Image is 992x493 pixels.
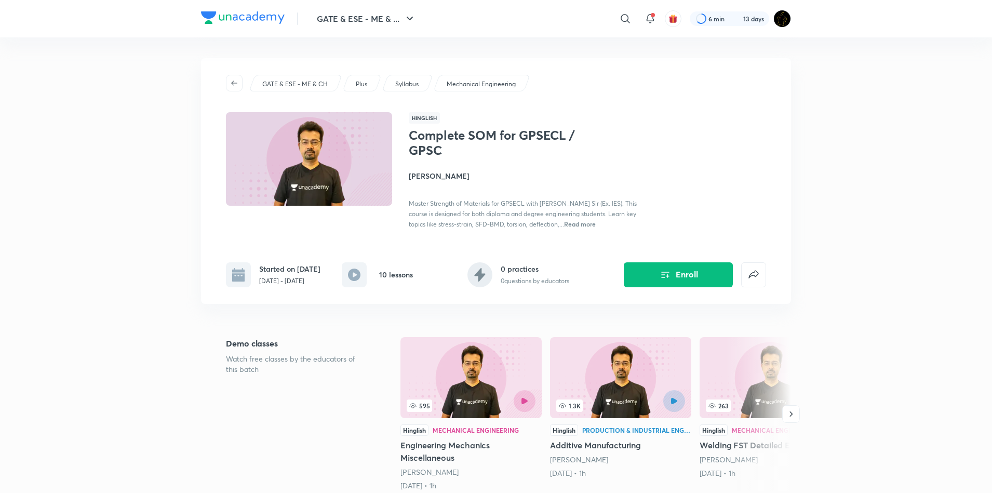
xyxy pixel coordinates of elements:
[409,128,579,158] h1: Complete SOM for GPSECL / GPSC
[700,337,841,478] a: Welding FST Detailed Explanation
[700,455,841,465] div: S K Mondal
[261,79,330,89] a: GATE & ESE - ME & CH
[550,337,691,478] a: Additive Manufacturing
[262,79,328,89] p: GATE & ESE - ME & CH
[773,10,791,28] img: Ranit Maity01
[400,337,542,491] a: Engineering Mechanics Miscellaneous
[400,467,459,477] a: [PERSON_NAME]
[394,79,421,89] a: Syllabus
[354,79,369,89] a: Plus
[409,170,641,181] h4: [PERSON_NAME]
[700,424,728,436] div: Hinglish
[706,399,731,412] span: 263
[445,79,518,89] a: Mechanical Engineering
[224,111,394,207] img: Thumbnail
[665,10,681,27] button: avatar
[400,337,542,491] a: 595HinglishMechanical EngineeringEngineering Mechanics Miscellaneous[PERSON_NAME][DATE] • 1h
[700,455,758,464] a: [PERSON_NAME]
[400,439,542,464] h5: Engineering Mechanics Miscellaneous
[447,79,516,89] p: Mechanical Engineering
[395,79,419,89] p: Syllabus
[700,337,841,478] a: 263HinglishMechanical EngineeringWelding FST Detailed Explanation[PERSON_NAME][DATE] • 1h
[201,11,285,26] a: Company Logo
[501,263,569,274] h6: 0 practices
[400,424,428,436] div: Hinglish
[550,337,691,478] a: 1.3KHinglishProduction & Industrial EngineeringAdditive Manufacturing[PERSON_NAME][DATE] • 1h
[259,263,320,274] h6: Started on [DATE]
[700,439,841,451] h5: Welding FST Detailed Explanation
[556,399,583,412] span: 1.3K
[400,467,542,477] div: S K Mondal
[226,337,367,350] h5: Demo classes
[400,481,542,491] div: 11th Apr • 1h
[259,276,320,286] p: [DATE] - [DATE]
[311,8,422,29] button: GATE & ESE - ME & ...
[201,11,285,24] img: Company Logo
[550,424,578,436] div: Hinglish
[226,354,367,375] p: Watch free classes by the educators of this batch
[668,14,678,23] img: avatar
[550,468,691,478] div: 12th Apr • 1h
[731,14,741,24] img: streak
[550,439,691,451] h5: Additive Manufacturing
[409,199,637,228] span: Master Strength of Materials for GPSECL with [PERSON_NAME] Sir (Ex. IES). This course is designed...
[501,276,569,286] p: 0 questions by educators
[741,262,766,287] button: false
[564,220,596,228] span: Read more
[550,455,608,464] a: [PERSON_NAME]
[550,455,691,465] div: S K Mondal
[407,399,432,412] span: 595
[433,427,519,433] div: Mechanical Engineering
[624,262,733,287] button: Enroll
[379,269,413,280] h6: 10 lessons
[356,79,367,89] p: Plus
[582,427,691,433] div: Production & Industrial Engineering
[700,468,841,478] div: 23rd May • 1h
[409,112,440,124] span: Hinglish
